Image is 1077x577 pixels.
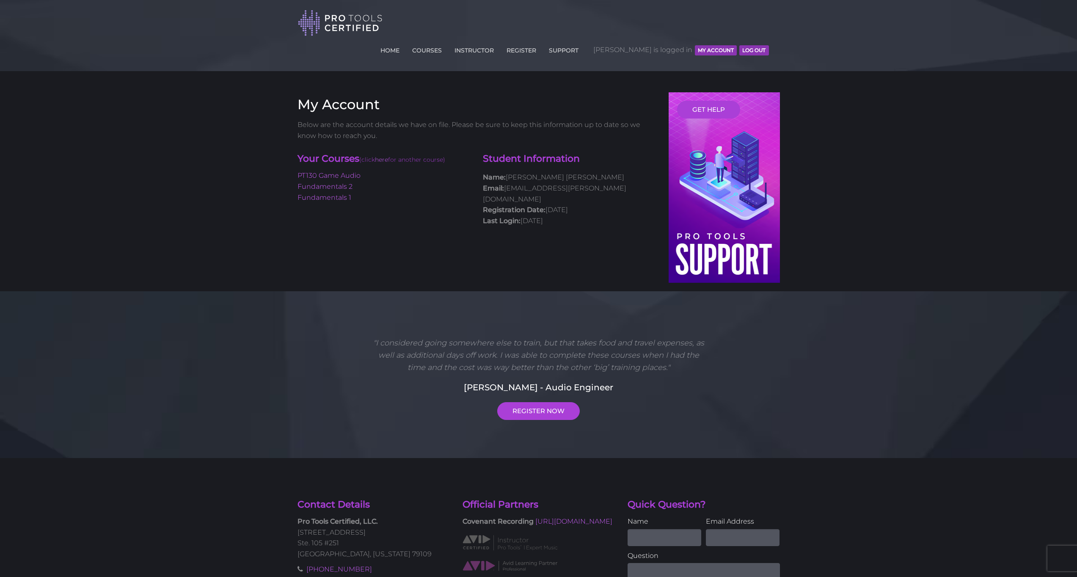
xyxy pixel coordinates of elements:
a: here [375,156,388,163]
strong: Pro Tools Certified, LLC. [297,517,378,525]
p: [STREET_ADDRESS] Ste. 105 #251 [GEOGRAPHIC_DATA], [US_STATE] 79109 [297,516,450,559]
h4: Your Courses [297,152,471,166]
h3: My Account [297,97,656,113]
a: REGISTER [504,42,538,55]
a: INSTRUCTOR [452,42,496,55]
a: [URL][DOMAIN_NAME] [535,517,612,525]
h4: Quick Question? [628,498,780,511]
a: Fundamentals 2 [297,182,353,190]
p: Below are the account details we have on file. Please be sure to keep this information up to date... [297,119,656,141]
p: "I considered going somewhere else to train, but that takes food and travel expenses, as well as ... [370,337,708,373]
span: [PERSON_NAME] is logged in [593,37,769,63]
a: HOME [378,42,402,55]
a: COURSES [410,42,444,55]
img: Pro Tools Certified Logo [298,9,383,37]
button: Log Out [739,45,768,55]
strong: Covenant Recording [463,517,534,525]
strong: Last Login: [483,217,521,225]
a: [PHONE_NUMBER] [306,565,372,573]
span: (click for another course) [359,156,445,163]
h4: Contact Details [297,498,450,511]
a: PT130 Game Audio [297,171,361,179]
a: REGISTER NOW [497,402,580,420]
label: Question [628,550,780,561]
label: Name [628,516,701,527]
img: AVID Learning Partner classification logo [463,560,558,571]
h4: Official Partners [463,498,615,511]
img: AVID Expert Instructor classification logo [463,534,558,552]
strong: Name: [483,173,506,181]
a: Fundamentals 1 [297,193,351,202]
button: MY ACCOUNT [695,45,737,55]
p: [PERSON_NAME] [PERSON_NAME] [EMAIL_ADDRESS][PERSON_NAME][DOMAIN_NAME] [DATE] [DATE] [483,172,656,226]
strong: Registration Date: [483,206,545,214]
h4: Student Information [483,152,656,166]
h5: [PERSON_NAME] - Audio Engineer [297,381,780,394]
a: SUPPORT [547,42,581,55]
label: Email Address [706,516,780,527]
strong: Email: [483,184,504,192]
a: GET HELP [677,101,740,119]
